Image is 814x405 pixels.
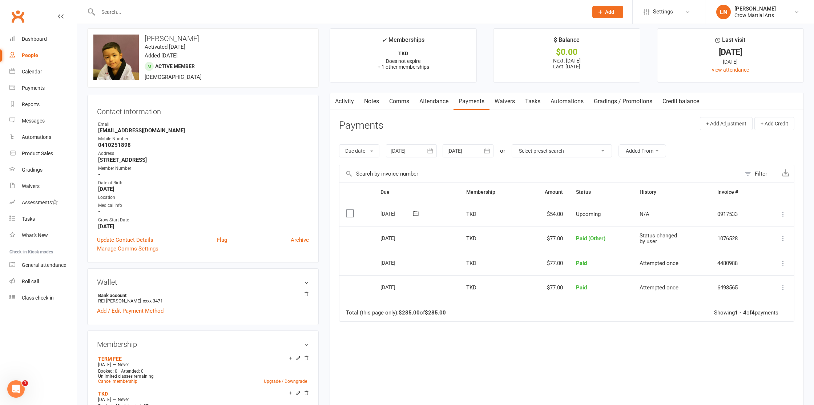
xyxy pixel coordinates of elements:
div: Email [98,121,309,128]
a: People [9,47,77,64]
strong: 4 [751,309,755,316]
div: Crow Start Date [98,217,309,224]
a: Payments [454,93,489,110]
a: Tasks [520,93,545,110]
div: Waivers [22,183,40,189]
time: Added [DATE] [145,52,178,59]
span: Never [118,397,129,402]
button: + Add Adjustment [700,117,753,130]
div: Last visit [715,35,745,48]
span: Active member [155,63,195,69]
a: Cancel membership [98,379,137,384]
a: Manage Comms Settings [97,244,158,253]
div: Roll call [22,278,39,284]
span: Booked: 0 [98,369,117,374]
div: [DATE] [380,208,414,219]
strong: [EMAIL_ADDRESS][DOMAIN_NAME] [98,127,309,134]
i: ✓ [382,37,387,44]
input: Search by invoice number [339,165,741,183]
div: People [22,52,38,58]
a: Flag [217,236,227,244]
span: [DATE] [98,397,111,402]
div: Messages [22,118,45,124]
a: Clubworx [9,7,27,25]
a: Notes [359,93,384,110]
div: What's New [22,232,48,238]
strong: $285.00 [425,309,446,316]
strong: [DATE] [98,186,309,192]
iframe: Intercom live chat [7,380,25,398]
strong: Bank account [98,293,305,298]
a: TERM FEE [98,356,122,362]
a: Add / Edit Payment Method [97,306,164,315]
div: Gradings [22,167,43,173]
div: [DATE] [664,58,797,66]
td: 1076528 [711,226,761,251]
span: Upcoming [576,211,601,217]
a: Reports [9,96,77,113]
div: Medical Info [98,202,309,209]
th: Invoice # [711,183,761,201]
time: Activated [DATE] [145,44,185,50]
th: Membership [460,183,523,201]
a: Activity [330,93,359,110]
h3: Membership [97,340,309,348]
a: Automations [545,93,589,110]
h3: Payments [339,120,383,131]
a: Roll call [9,273,77,290]
a: Gradings / Promotions [589,93,657,110]
div: Address [98,150,309,157]
div: Location [98,194,309,201]
h3: Contact information [97,105,309,116]
a: Product Sales [9,145,77,162]
td: 0917533 [711,202,761,226]
a: Comms [384,93,414,110]
span: 1 [22,380,28,386]
a: Credit balance [657,93,704,110]
span: N/A [640,211,649,217]
strong: 0410251898 [98,142,309,148]
button: Added From [618,144,666,157]
span: Unlimited classes remaining [98,374,154,379]
div: or [500,147,505,155]
span: Paid [576,260,587,266]
span: TKD [466,284,476,291]
span: Never [118,362,129,367]
div: Payments [22,85,45,91]
div: Class check-in [22,295,54,301]
div: General attendance [22,262,66,268]
a: Waivers [489,93,520,110]
a: Assessments [9,195,77,211]
a: Update Contact Details [97,236,153,244]
button: Add [592,6,623,18]
div: Dashboard [22,36,47,42]
input: Search... [96,7,583,17]
div: [DATE] [664,48,797,56]
span: Settings [653,4,673,20]
div: Total (this page only): of [346,310,446,316]
a: Messages [9,113,77,129]
strong: $285.00 [399,309,420,316]
a: Gradings [9,162,77,178]
span: Add [605,9,614,15]
a: Payments [9,80,77,96]
div: $0.00 [500,48,633,56]
strong: - [98,171,309,178]
div: Assessments [22,200,58,205]
h3: [PERSON_NAME] [93,35,313,43]
div: Filter [755,169,767,178]
th: Due [374,183,460,201]
a: TKD [98,391,108,397]
td: 6498565 [711,275,761,300]
span: [DATE] [98,362,111,367]
div: Calendar [22,69,42,75]
th: History [633,183,711,201]
a: Archive [291,236,309,244]
div: [DATE] [380,281,414,293]
a: Upgrade / Downgrade [264,379,307,384]
div: Reports [22,101,40,107]
span: xxxx 3471 [143,298,163,304]
div: Showing of payments [714,310,778,316]
a: Class kiosk mode [9,290,77,306]
span: Status changed by user [640,232,677,245]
